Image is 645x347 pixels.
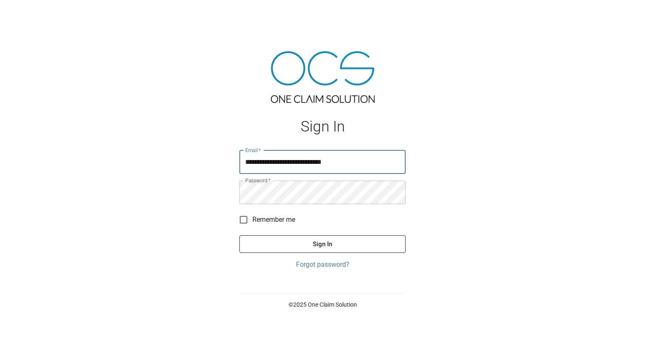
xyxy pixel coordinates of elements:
[252,215,295,225] span: Remember me
[239,118,406,135] h1: Sign In
[239,260,406,270] a: Forgot password?
[239,235,406,253] button: Sign In
[10,5,44,22] img: ocs-logo-white-transparent.png
[245,147,261,154] label: Email
[271,51,375,103] img: ocs-logo-tra.png
[245,177,270,184] label: Password
[239,300,406,309] p: © 2025 One Claim Solution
